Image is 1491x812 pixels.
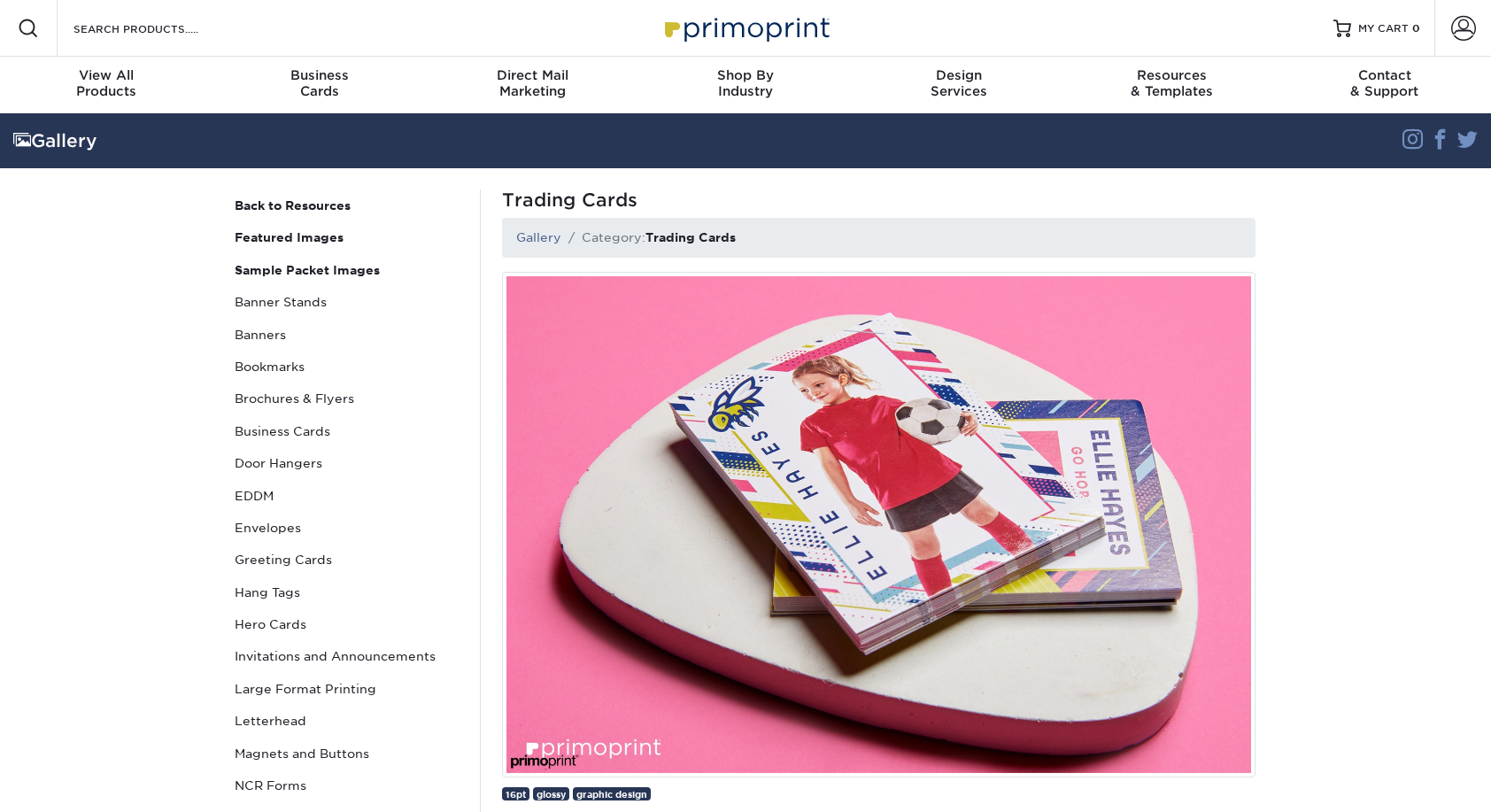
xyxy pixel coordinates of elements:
img: Primoprint [657,9,834,47]
span: glossy [537,789,566,800]
a: Hero Cards [228,608,467,640]
a: 16pt [502,787,529,800]
a: Bookmarks [228,351,467,383]
a: Featured Images [228,221,467,253]
div: Cards [213,67,427,99]
strong: Trading Cards [645,230,736,244]
a: Greeting Cards [228,544,467,576]
div: & Support [1278,67,1491,99]
a: Hang Tags [228,576,467,608]
a: Letterhead [228,705,467,737]
div: & Templates [1065,67,1279,99]
a: Magnets and Buttons [228,738,467,769]
a: Large Format Printing [228,673,467,705]
a: EDDM [228,480,467,512]
a: Banners [228,319,467,351]
a: Banner Stands [228,286,467,318]
a: Gallery [516,230,561,244]
a: Invitations and Announcements [228,640,467,672]
a: Resources& Templates [1065,57,1279,113]
a: NCR Forms [228,769,467,801]
h1: Trading Cards [502,189,1255,211]
input: SEARCH PRODUCTS..... [72,18,244,39]
span: Design [852,67,1065,83]
span: Business [213,67,427,83]
a: Envelopes [228,512,467,544]
span: 16pt [506,789,526,800]
div: Services [852,67,1065,99]
div: Marketing [426,67,639,99]
strong: Sample Packet Images [235,263,380,277]
a: Business Cards [228,415,467,447]
span: MY CART [1358,21,1409,36]
a: Sample Packet Images [228,254,467,286]
span: graphic design [576,789,647,800]
div: Industry [639,67,853,99]
span: Shop By [639,67,853,83]
a: Back to Resources [228,189,467,221]
span: Contact [1278,67,1491,83]
a: Contact& Support [1278,57,1491,113]
a: Brochures & Flyers [228,383,467,414]
span: Direct Mail [426,67,639,83]
span: Resources [1065,67,1279,83]
a: Door Hangers [228,447,467,479]
strong: Featured Images [235,230,344,244]
img: 16pt trading card. Athlete, team, event hand out, team building [502,272,1255,777]
li: Category: [561,228,736,246]
span: 0 [1412,22,1420,35]
a: Direct MailMarketing [426,57,639,113]
a: DesignServices [852,57,1065,113]
a: graphic design [573,787,651,800]
a: BusinessCards [213,57,427,113]
a: Shop ByIndustry [639,57,853,113]
a: glossy [533,787,569,800]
